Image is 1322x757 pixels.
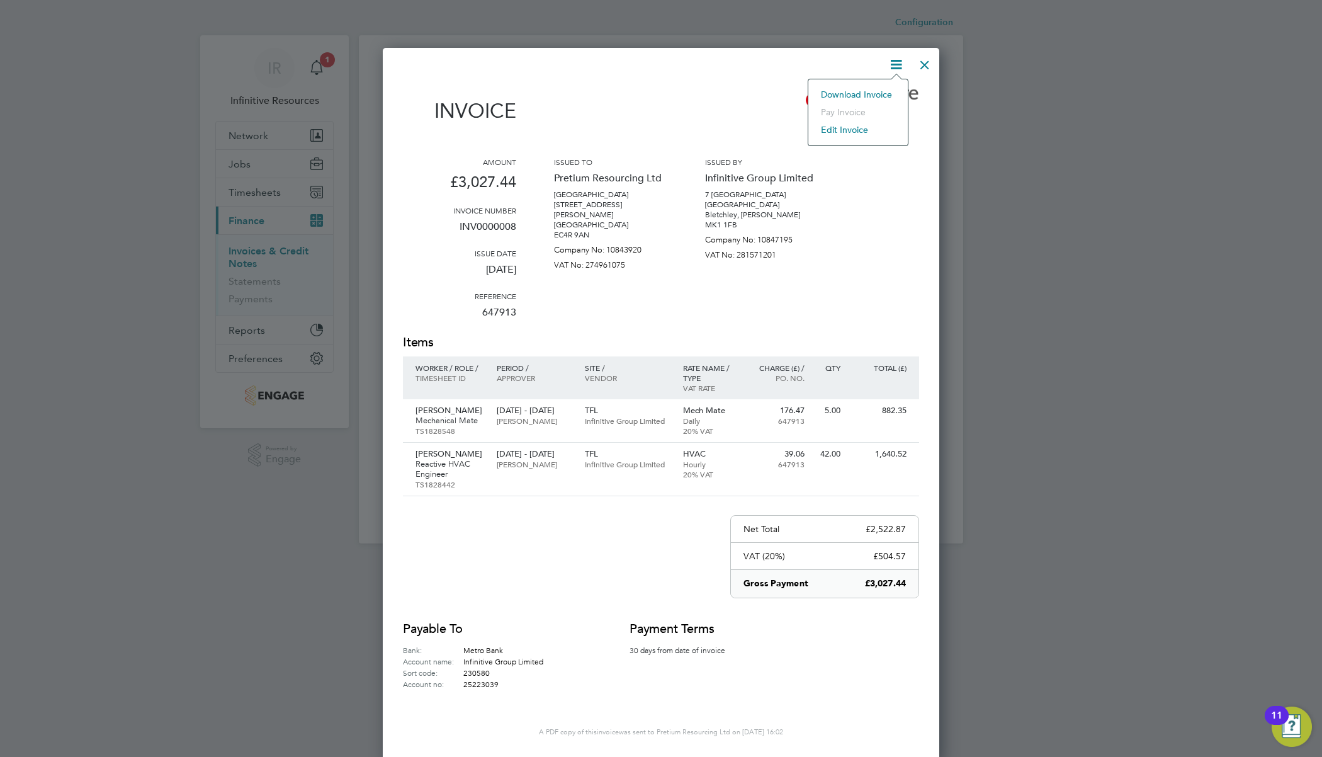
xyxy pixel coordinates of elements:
p: £2,522.87 [866,523,906,535]
p: Infinitive Group Limited [705,167,818,190]
p: Bletchley, [PERSON_NAME] [705,210,818,220]
p: [DATE] [403,258,516,291]
span: Infinitive Group Limited [463,656,543,666]
h3: Issued to [554,157,667,167]
p: Vendor [585,373,670,383]
p: 882.35 [853,406,907,416]
p: £3,027.44 [403,167,516,205]
h3: Issued by [705,157,818,167]
p: TS1828442 [415,479,484,489]
p: TFL [585,406,670,416]
h3: Invoice number [403,205,516,215]
button: Open Resource Center, 11 new notifications [1272,707,1312,747]
p: £504.57 [873,550,906,562]
p: Period / [497,363,572,373]
li: Pay invoice [815,103,901,121]
h3: Issue date [403,248,516,258]
p: 5.00 [817,406,840,416]
p: Infinitive Group Limited [585,459,670,469]
p: VAT rate [683,383,738,393]
p: Timesheet ID [415,373,484,383]
p: 176.47 [750,406,805,416]
p: 647913 [750,459,805,469]
p: 39.06 [750,449,805,459]
p: £3,027.44 [865,578,906,590]
p: 647913 [750,416,805,426]
p: [PERSON_NAME] [497,416,572,426]
p: 42.00 [817,449,840,459]
p: [GEOGRAPHIC_DATA] [554,190,667,200]
li: Edit invoice [815,121,901,139]
p: Gross Payment [743,578,808,590]
p: [PERSON_NAME] [415,406,484,416]
label: Bank: [403,644,463,656]
p: A PDF copy of this was sent to Pretium Resourcing Ltd on [DATE] 16:02 [403,727,919,736]
p: HVAC [683,449,738,459]
p: Po. No. [750,373,805,383]
p: 20% VAT [683,426,738,436]
h2: Payment terms [630,620,743,638]
p: [STREET_ADDRESS][PERSON_NAME] [554,200,667,220]
p: Charge (£) / [750,363,805,373]
p: Reactive HVAC Engineer [415,459,484,479]
p: Infinitive Group Limited [585,416,670,426]
p: VAT (20%) [743,550,785,562]
p: Mechanical Mate [415,416,484,426]
label: Account no: [403,678,463,690]
span: 25223039 [463,679,499,689]
p: Rate name / type [683,363,738,383]
p: TS1828548 [415,426,484,436]
p: [PERSON_NAME] [415,449,484,459]
p: [DATE] - [DATE] [497,449,572,459]
p: [GEOGRAPHIC_DATA] [554,220,667,230]
h3: Amount [403,157,516,167]
p: MK1 1FB [705,220,818,230]
img: infinitivegroup-logo-remittance.png [806,83,919,118]
p: QTY [817,363,840,373]
p: VAT No: 274961075 [554,255,667,270]
p: Worker / Role / [415,363,484,373]
p: Approver [497,373,572,383]
p: EC4R 9AN [554,230,667,240]
p: [PERSON_NAME] [497,459,572,469]
h1: Invoice [403,99,516,123]
span: 230580 [463,668,490,678]
p: INV0000008 [403,215,516,248]
p: Pretium Resourcing Ltd [554,167,667,190]
p: Site / [585,363,670,373]
p: TFL [585,449,670,459]
li: Download Invoice [815,86,901,103]
p: 647913 [403,301,516,334]
span: Metro Bank [463,645,503,655]
h2: Items [403,334,919,351]
p: 20% VAT [683,469,738,479]
span: invoice [597,727,619,736]
p: Company No: 10847195 [705,230,818,245]
p: Total (£) [853,363,907,373]
p: [GEOGRAPHIC_DATA] [705,200,818,210]
label: Sort code: [403,667,463,678]
p: Daily [683,416,738,426]
div: 11 [1271,715,1282,732]
p: [DATE] - [DATE] [497,406,572,416]
p: Hourly [683,459,738,469]
p: 7 [GEOGRAPHIC_DATA] [705,190,818,200]
p: Net Total [743,523,779,535]
p: 30 days from date of invoice [630,644,743,656]
h2: Payable to [403,620,592,638]
p: Mech Mate [683,406,738,416]
label: Account name: [403,656,463,667]
p: 1,640.52 [853,449,907,459]
h3: Reference [403,291,516,301]
p: VAT No: 281571201 [705,245,818,260]
p: Company No: 10843920 [554,240,667,255]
